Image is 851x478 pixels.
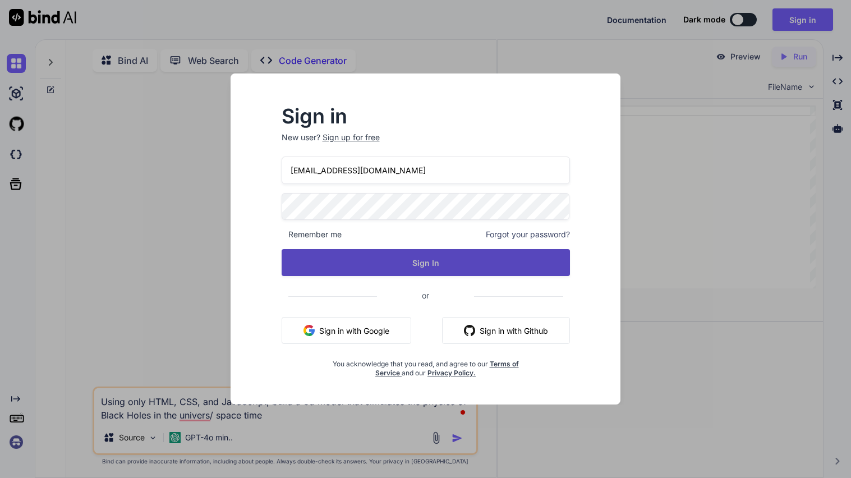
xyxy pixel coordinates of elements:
h2: Sign in [282,107,570,125]
span: Forgot your password? [486,229,570,240]
p: New user? [282,132,570,157]
span: or [377,282,474,309]
div: Sign up for free [323,132,380,143]
input: Login or Email [282,157,570,184]
a: Privacy Policy. [427,369,476,377]
button: Sign in with Github [442,317,570,344]
div: You acknowledge that you read, and agree to our and our [329,353,522,378]
img: google [303,325,315,336]
button: Sign In [282,249,570,276]
button: Sign in with Google [282,317,411,344]
img: github [464,325,475,336]
a: Terms of Service [375,360,519,377]
span: Remember me [282,229,342,240]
